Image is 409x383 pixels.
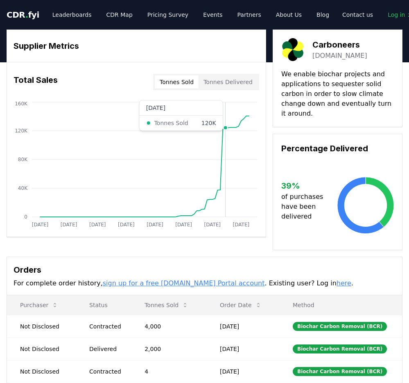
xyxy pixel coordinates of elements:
td: [DATE] [207,360,280,383]
div: Biochar Carbon Removal (BCR) [293,367,387,376]
a: Pricing Survey [141,7,195,22]
tspan: [DATE] [32,222,49,228]
tspan: [DATE] [175,222,192,228]
td: Not Disclosed [7,315,76,337]
td: Not Disclosed [7,337,76,360]
a: Leaderboards [46,7,98,22]
a: About Us [269,7,308,22]
p: We enable biochar projects and applications to sequester solid carbon in order to slow climate ch... [281,69,394,119]
a: here [337,279,351,287]
h3: Orders [14,264,395,276]
tspan: [DATE] [118,222,135,228]
div: Biochar Carbon Removal (BCR) [293,322,387,331]
a: [DOMAIN_NAME] [312,51,367,61]
button: Purchaser [14,297,65,313]
a: Contact us [336,7,380,22]
tspan: 120K [15,128,28,134]
div: Biochar Carbon Removal (BCR) [293,344,387,353]
tspan: [DATE] [233,222,250,228]
a: CDR.fyi [7,9,39,21]
a: sign up for a free [DOMAIN_NAME] Portal account [103,279,265,287]
p: of purchases have been delivered [281,192,337,221]
tspan: [DATE] [204,222,221,228]
tspan: [DATE] [89,222,106,228]
tspan: 40K [18,185,28,191]
td: 4,000 [131,315,207,337]
h3: Carboneers [312,39,367,51]
td: 2,000 [131,337,207,360]
a: CDR Map [100,7,139,22]
a: Events [197,7,229,22]
h3: 39 % [281,180,337,192]
a: Partners [231,7,268,22]
tspan: [DATE] [147,222,163,228]
div: Contracted [89,367,125,376]
p: For complete order history, . Existing user? Log in . [14,278,395,288]
td: 4 [131,360,207,383]
td: Not Disclosed [7,360,76,383]
tspan: 80K [18,157,28,162]
div: Contracted [89,322,125,331]
tspan: [DATE] [61,222,77,228]
td: [DATE] [207,315,280,337]
p: Method [286,301,395,309]
h3: Percentage Delivered [281,142,394,155]
span: CDR fyi [7,10,39,20]
button: Tonnes Sold [138,297,195,313]
h3: Supplier Metrics [14,40,259,52]
button: Order Date [213,297,268,313]
tspan: 160K [15,101,28,107]
span: . [25,10,28,20]
td: [DATE] [207,337,280,360]
tspan: 0 [24,214,27,220]
div: Delivered [89,345,125,353]
nav: Main [46,7,336,22]
h3: Total Sales [14,74,58,90]
button: Tonnes Delivered [199,75,258,89]
img: Carboneers-logo [281,38,304,61]
button: Tonnes Sold [155,75,199,89]
a: Blog [310,7,336,22]
p: Status [83,301,125,309]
